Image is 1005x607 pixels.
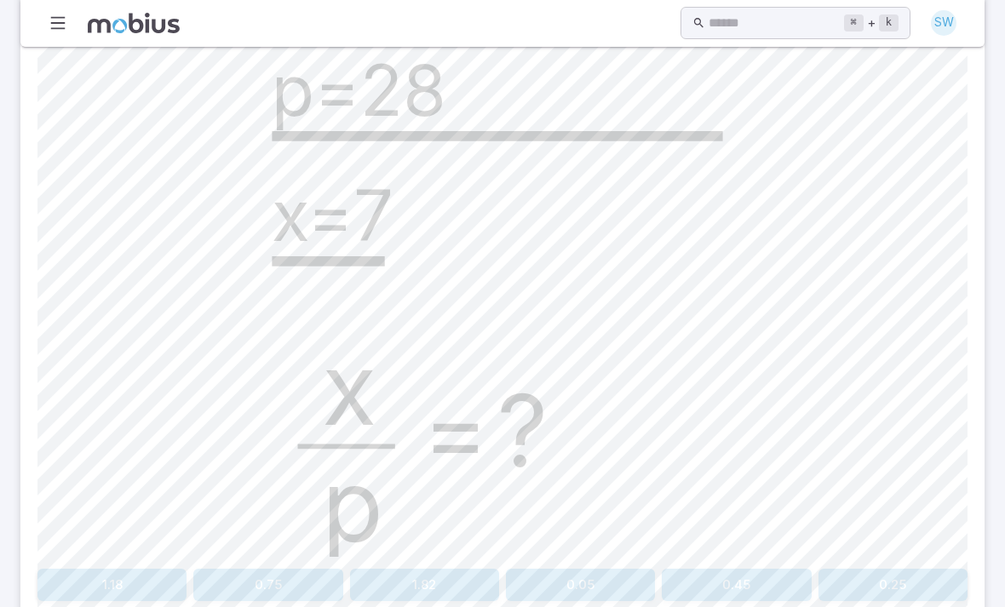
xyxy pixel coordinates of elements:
button: 0.25 [818,569,968,601]
text: = [422,369,489,490]
text: p [322,444,383,565]
text: x=7 [272,173,393,258]
button: 0.75 [193,569,342,601]
kbd: ⌘ [844,14,864,31]
text: ? [497,369,548,490]
button: 0.45 [662,569,811,601]
text: p=28 [272,48,446,133]
text: x [322,328,376,449]
button: 1.82 [350,569,499,601]
button: 1.18 [37,569,187,601]
button: 0.05 [506,569,655,601]
div: SW [931,10,956,36]
kbd: k [879,14,899,31]
div: + [844,13,899,33]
